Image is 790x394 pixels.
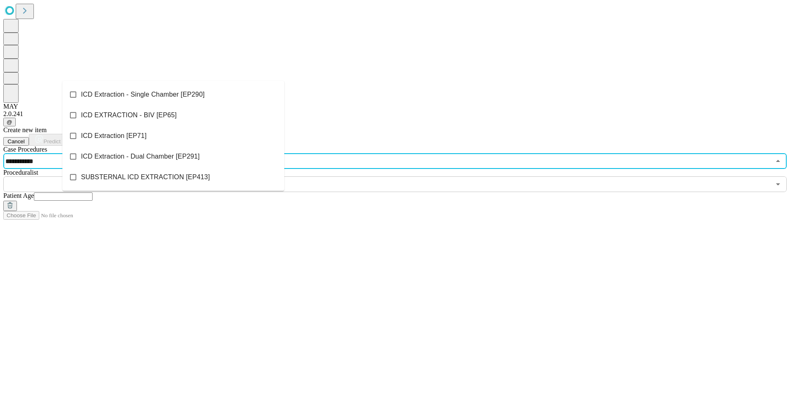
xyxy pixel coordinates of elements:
button: Predict [29,134,67,146]
div: 2.0.241 [3,110,787,118]
button: Cancel [3,137,29,146]
span: Create new item [3,126,47,133]
span: ICD Extraction - Single Chamber [EP290] [81,90,205,100]
span: @ [7,119,12,125]
span: Patient Age [3,192,34,199]
span: Scheduled Procedure [3,146,47,153]
span: Proceduralist [3,169,38,176]
button: Open [772,178,784,190]
span: ICD EXTRACTION - BIV [EP65] [81,110,177,120]
span: ICD Extraction - Dual Chamber [EP291] [81,152,200,161]
button: @ [3,118,16,126]
div: MAY [3,103,787,110]
span: SUBSTERNAL ICD EXTRACTION [EP413] [81,172,210,182]
button: Close [772,155,784,167]
span: Cancel [7,138,25,145]
span: ICD Extraction [EP71] [81,131,147,141]
span: Predict [43,138,60,145]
